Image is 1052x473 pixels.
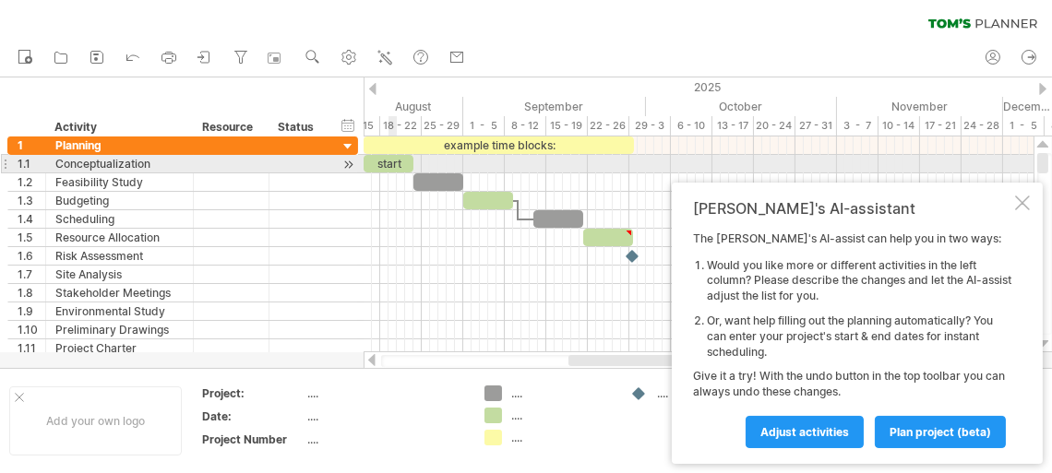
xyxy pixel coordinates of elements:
[629,116,671,136] div: 29 - 3
[18,321,45,338] div: 1.10
[55,155,184,172] div: Conceptualization
[18,173,45,191] div: 1.2
[307,432,462,447] div: ....
[837,116,879,136] div: 3 - 7
[588,116,629,136] div: 22 - 26
[55,302,184,320] div: Environmental Study
[671,116,712,136] div: 6 - 10
[18,247,45,265] div: 1.6
[693,199,1011,218] div: [PERSON_NAME]'s AI-assistant
[364,136,634,154] div: example time blocks:
[55,321,184,338] div: Preliminary Drawings
[693,231,1011,447] div: The [PERSON_NAME]'s AI-assist can help you in two ways: Give it a try! With the undo button in th...
[707,313,1011,360] li: Or, want help filling out the planning automatically? You can enter your project's start & end da...
[307,385,462,401] div: ....
[879,116,920,136] div: 10 - 14
[55,210,184,228] div: Scheduling
[707,258,1011,304] li: Would you like more or different activities in the left column? Please describe the changes and l...
[340,155,357,174] div: scroll to activity
[55,339,184,357] div: Project Charter
[202,385,304,401] div: Project:
[202,118,258,136] div: Resource
[422,116,463,136] div: 25 - 29
[364,155,413,172] div: start
[795,116,837,136] div: 27 - 31
[890,425,991,439] span: plan project (beta)
[760,425,849,439] span: Adjust activities
[920,116,962,136] div: 17 - 21
[875,416,1006,448] a: plan project (beta)
[54,118,183,136] div: Activity
[1003,116,1045,136] div: 1 - 5
[18,266,45,283] div: 1.7
[18,229,45,246] div: 1.5
[55,284,184,302] div: Stakeholder Meetings
[18,192,45,209] div: 1.3
[962,116,1003,136] div: 24 - 28
[546,116,588,136] div: 15 - 19
[754,116,795,136] div: 20 - 24
[289,97,463,116] div: August 2025
[505,116,546,136] div: 8 - 12
[511,385,612,401] div: ....
[646,97,837,116] div: October 2025
[511,430,612,445] div: ....
[511,408,612,423] div: ....
[837,97,1003,116] div: November 2025
[55,247,184,265] div: Risk Assessment
[18,302,45,320] div: 1.9
[380,116,422,136] div: 18 - 22
[202,408,304,424] div: Date:
[202,432,304,447] div: Project Number
[18,339,45,357] div: 1.11
[18,155,45,172] div: 1.1
[463,116,505,136] div: 1 - 5
[55,136,184,154] div: Planning
[712,116,754,136] div: 13 - 17
[463,97,646,116] div: September 2025
[278,118,318,136] div: Status
[18,284,45,302] div: 1.8
[657,385,758,401] div: ....
[55,266,184,283] div: Site Analysis
[746,416,864,448] a: Adjust activities
[307,408,462,424] div: ....
[18,136,45,154] div: 1
[55,173,184,191] div: Feasibility Study
[55,192,184,209] div: Budgeting
[18,210,45,228] div: 1.4
[55,229,184,246] div: Resource Allocation
[9,386,182,455] div: Add your own logo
